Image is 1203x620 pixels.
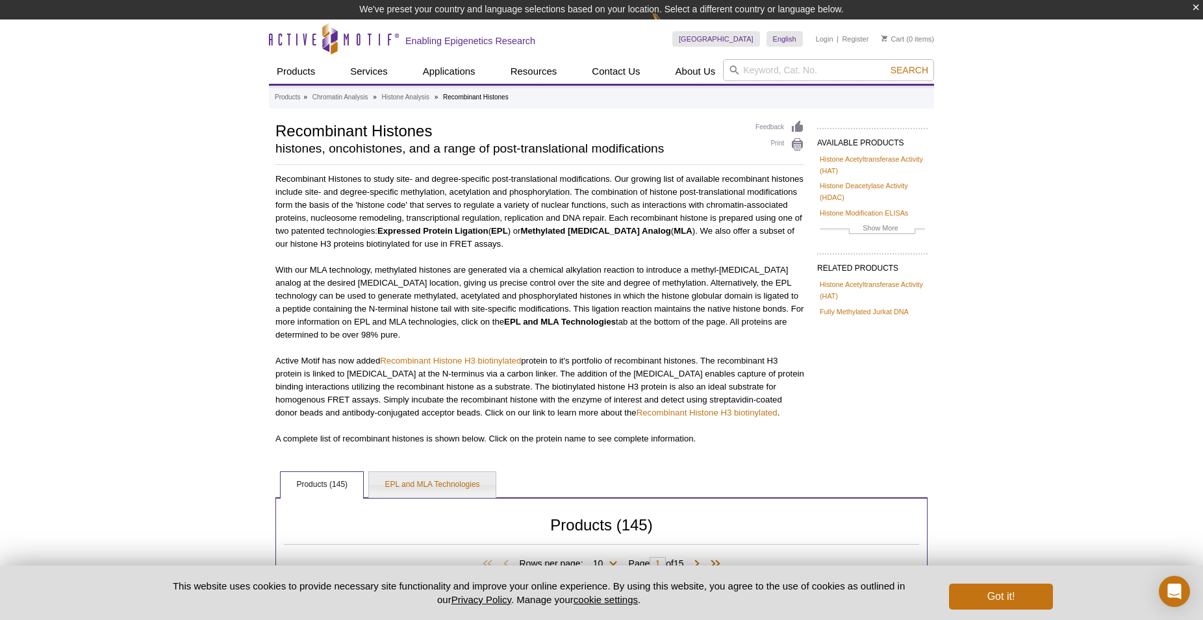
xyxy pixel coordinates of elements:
a: Histone Acetyltransferase Activity (HAT) [820,153,925,177]
a: Products [269,59,323,84]
a: Cart [881,34,904,43]
a: Recombinant Histone H3 biotinylated [380,356,521,366]
span: Previous Page [500,558,513,571]
a: Print [755,138,804,152]
a: Chromatin Analysis [312,92,368,103]
img: Your Cart [881,35,887,42]
button: Search [887,64,932,76]
p: Active Motif has now added protein to it's portfolio of recombinant histones. The recombinant H3 ... [275,354,804,419]
span: First Page [480,558,500,571]
button: Got it! [949,584,1053,610]
a: Show More [820,222,925,237]
a: Recombinant Histone H3 biotinylated [637,408,778,417]
li: Recombinant Histones [443,93,509,101]
a: Fully Methylated Jurkat DNA [820,306,909,317]
h2: RELATED PRODUCTS [817,253,928,277]
a: Login [816,34,833,43]
h2: Enabling Epigenetics Research [405,35,535,47]
li: » [373,93,377,101]
p: Recombinant Histones to study site- and degree-specific post-translational modifications. Our gro... [275,173,804,251]
a: Resources [503,59,565,84]
p: A complete list of recombinant histones is shown below. Click on the protein name to see complete... [275,432,804,445]
span: Rows per page: [519,556,622,569]
a: EPL and MLA Technologies [369,472,495,498]
strong: EPL and MLA Technologies [504,317,616,327]
strong: EPL [491,226,508,236]
img: Change Here [652,10,686,40]
a: Histone Modification ELISAs [820,207,908,219]
li: » [435,93,438,101]
span: Page of [622,557,690,570]
p: With our MLA technology, methylated histones are generated via a chemical alkylation reaction to ... [275,264,804,341]
a: Register [842,34,868,43]
li: » [303,93,307,101]
div: Open Intercom Messenger [1159,576,1190,607]
button: cookie settings [574,594,638,605]
a: Products [275,92,300,103]
input: Keyword, Cat. No. [723,59,934,81]
a: Privacy Policy [451,594,511,605]
strong: Methylated [MEDICAL_DATA] Analog [521,226,671,236]
h2: Products (145) [284,519,919,545]
a: About Us [668,59,724,84]
a: Feedback [755,120,804,134]
h2: AVAILABLE PRODUCTS [817,128,928,151]
span: 15 [674,558,684,569]
h2: histones, oncohistones, and a range of post-translational modifications [275,143,742,155]
h1: Recombinant Histones [275,120,742,140]
a: Histone Analysis [382,92,429,103]
a: English [766,31,803,47]
strong: MLA [674,226,692,236]
a: Services [342,59,396,84]
a: [GEOGRAPHIC_DATA] [672,31,760,47]
a: Histone Deacetylase Activity (HDAC) [820,180,925,203]
a: Histone Acetyltransferase Activity (HAT) [820,279,925,302]
p: This website uses cookies to provide necessary site functionality and improve your online experie... [150,579,928,606]
a: Applications [415,59,483,84]
li: (0 items) [881,31,934,47]
strong: Expressed Protein Ligation [377,226,488,236]
li: | [837,31,839,47]
a: Contact Us [584,59,648,84]
span: Next Page [690,558,703,571]
a: Products (145) [281,472,363,498]
span: Last Page [703,558,723,571]
span: Search [891,65,928,75]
